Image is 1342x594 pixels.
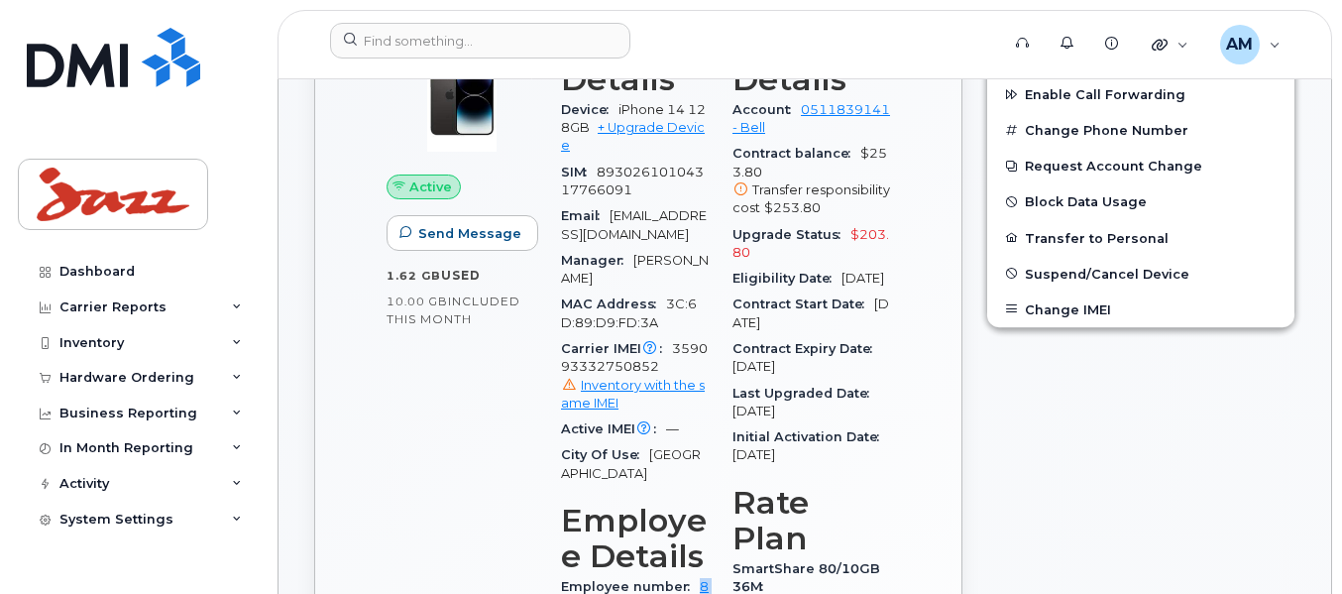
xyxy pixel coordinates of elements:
[732,146,860,161] span: Contract balance
[987,220,1294,256] button: Transfer to Personal
[387,295,448,308] span: 10.00 GB
[732,227,889,260] span: $203.80
[402,36,521,155] img: image20231002-3703462-njx0qo.jpeg
[1025,87,1185,102] span: Enable Call Forwarding
[732,386,879,401] span: Last Upgraded Date
[561,253,633,268] span: Manager
[732,297,874,311] span: Contract Start Date
[561,297,697,329] span: 3C:6D:89:D9:FD:3A
[441,268,481,283] span: used
[561,165,597,179] span: SIM
[732,227,850,242] span: Upgrade Status
[1226,33,1253,57] span: AM
[1138,25,1202,64] div: Quicklinks
[409,178,452,196] span: Active
[732,102,801,117] span: Account
[732,404,775,418] span: [DATE]
[387,269,441,283] span: 1.62 GB
[561,579,700,594] span: Employee number
[561,447,649,462] span: City Of Use
[330,23,630,59] input: Find something...
[666,421,679,436] span: —
[561,421,666,436] span: Active IMEI
[387,215,538,251] button: Send Message
[732,146,890,217] span: $253.80
[732,297,889,329] span: [DATE]
[732,341,882,356] span: Contract Expiry Date
[732,447,775,462] span: [DATE]
[987,112,1294,148] button: Change Phone Number
[561,208,707,241] span: [EMAIL_ADDRESS][DOMAIN_NAME]
[1025,266,1189,281] span: Suspend/Cancel Device
[561,253,709,286] span: [PERSON_NAME]
[732,102,890,135] a: 0511839141 - Bell
[561,165,704,197] span: 89302610104317766091
[987,76,1294,112] button: Enable Call Forwarding
[732,485,890,556] h3: Rate Plan
[561,341,709,413] span: 359093332750852
[987,183,1294,219] button: Block Data Usage
[732,182,890,215] span: Transfer responsibility cost
[841,271,884,286] span: [DATE]
[561,447,701,480] span: [GEOGRAPHIC_DATA]
[987,292,1294,327] button: Change IMEI
[732,271,841,286] span: Eligibility Date
[561,378,705,411] a: Inventory with the same IMEI
[561,102,706,135] span: iPhone 14 128GB
[732,429,889,444] span: Initial Activation Date
[561,208,610,223] span: Email
[418,224,521,243] span: Send Message
[561,26,709,97] h3: Device Details
[561,341,672,356] span: Carrier IMEI
[561,297,666,311] span: MAC Address
[387,294,520,326] span: included this month
[987,256,1294,292] button: Suspend/Cancel Device
[561,120,705,153] a: + Upgrade Device
[732,359,775,374] span: [DATE]
[732,561,880,594] span: SmartShare 80/10GB 36M
[561,102,618,117] span: Device
[987,148,1294,183] button: Request Account Change
[732,26,890,97] h3: Carrier Details
[561,503,709,574] h3: Employee Details
[1206,25,1294,64] div: Angela Marr
[764,200,821,215] span: $253.80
